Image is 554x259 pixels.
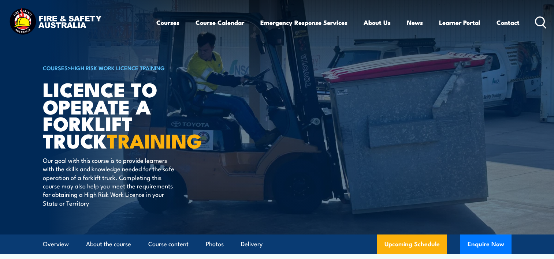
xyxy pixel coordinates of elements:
[43,63,224,72] h6: >
[43,234,69,254] a: Overview
[43,80,224,149] h1: Licence to operate a forklift truck
[86,234,131,254] a: About the course
[407,13,423,32] a: News
[497,13,520,32] a: Contact
[43,64,68,72] a: COURSES
[107,125,202,155] strong: TRAINING
[377,234,447,254] a: Upcoming Schedule
[206,234,224,254] a: Photos
[364,13,391,32] a: About Us
[156,13,179,32] a: Courses
[71,64,165,72] a: High Risk Work Licence Training
[260,13,347,32] a: Emergency Response Services
[196,13,244,32] a: Course Calendar
[460,234,512,254] button: Enquire Now
[43,156,176,207] p: Our goal with this course is to provide learners with the skills and knowledge needed for the saf...
[241,234,263,254] a: Delivery
[439,13,480,32] a: Learner Portal
[148,234,189,254] a: Course content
